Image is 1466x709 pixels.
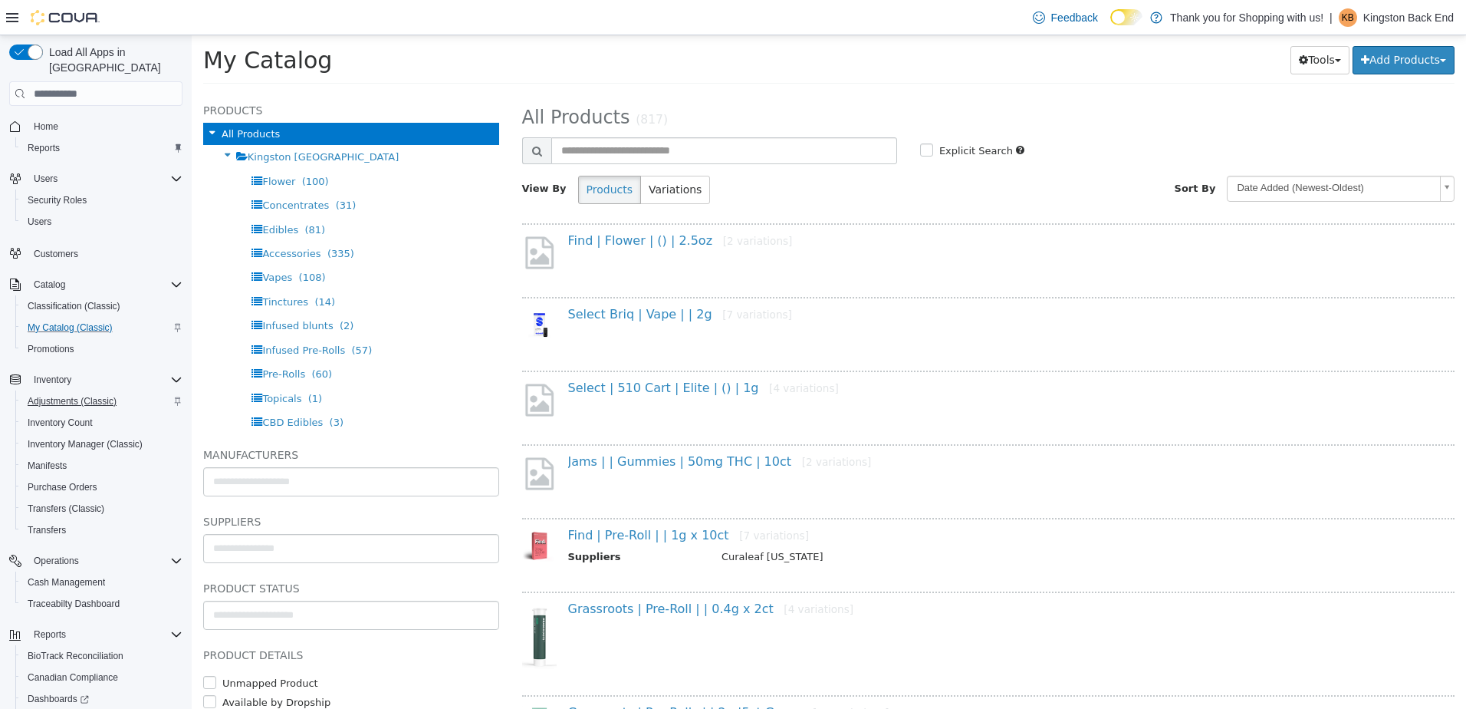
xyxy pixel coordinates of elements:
a: Jams | | Gummies | 50mg THC | 10ct[2 variations] [376,419,680,434]
span: (100) [110,140,137,152]
span: Users [28,170,182,188]
span: Reports [21,139,182,157]
span: (14) [123,261,143,272]
span: Infused blunts [71,285,141,296]
a: Find | Pre-Roll | | 1g x 10ct[7 variations] [376,493,617,507]
span: My Catalog [12,12,140,38]
span: Feedback [1051,10,1098,25]
a: Select | 510 Cart | Elite | () | 1g[4 variations] [376,345,647,360]
small: [2 variations] [610,420,680,433]
input: Dark Mode [1110,9,1142,25]
button: Catalog [28,275,71,294]
button: Promotions [15,338,189,360]
span: My Catalog (Classic) [28,322,113,334]
span: Manifests [28,460,67,472]
button: Traceabilty Dashboard [15,593,189,615]
span: Canadian Compliance [21,668,182,687]
span: Users [34,173,58,185]
button: Operations [28,552,85,570]
a: Dashboards [21,690,95,708]
button: Inventory [28,371,77,389]
span: Infused Pre-Rolls [71,309,153,321]
h5: Product Status [12,544,307,562]
button: Products [386,140,449,169]
span: (3) [138,381,152,393]
button: BioTrack Reconciliation [15,645,189,667]
a: My Catalog (Classic) [21,318,119,337]
button: Catalog [3,274,189,295]
span: Reports [34,628,66,641]
span: Transfers [21,521,182,539]
span: (108) [107,236,134,248]
button: Inventory [3,369,189,391]
small: [2 variations] [531,200,601,212]
button: Add Products [1161,11,1263,39]
img: missing-image.png [330,346,365,384]
td: Curaleaf [US_STATE] [518,514,1229,533]
a: Inventory Count [21,414,99,432]
button: Customers [3,242,189,264]
a: Users [21,213,58,231]
span: Customers [34,248,78,260]
span: My Catalog (Classic) [21,318,182,337]
small: [4 variations] [577,347,647,359]
button: Transfers [15,519,189,541]
a: Feedback [1027,2,1104,33]
span: Load All Apps in [GEOGRAPHIC_DATA] [43,45,182,75]
img: 150 [330,493,365,528]
span: Kingston [GEOGRAPHIC_DATA] [56,116,207,127]
button: Canadian Compliance [15,667,189,688]
p: | [1330,8,1333,27]
p: Thank you for Shopping with us! [1170,8,1323,27]
span: Inventory Manager (Classic) [21,435,182,453]
span: (2) [148,285,162,296]
span: Concentrates [71,164,137,176]
a: Grassroots | Pre-Roll | | 0.4g x 2ct[4 variations] [376,566,662,581]
button: Reports [28,625,72,644]
img: missing-image.png [330,199,365,236]
span: Promotions [21,340,182,358]
small: (817) [444,77,476,91]
a: Date Added (Newest-Oldest) [1035,140,1263,167]
span: CBD Edibles [71,381,131,393]
span: Purchase Orders [28,481,97,493]
span: Classification (Classic) [28,300,120,312]
span: Accessories [71,213,129,224]
span: Security Roles [28,194,87,206]
span: All Products [330,71,439,93]
h5: Suppliers [12,477,307,496]
span: Inventory Count [28,417,93,429]
h5: Product Details [12,611,307,629]
img: 150 [330,567,365,636]
button: My Catalog (Classic) [15,317,189,338]
small: [10 variations] [621,671,697,684]
span: Tinctures [71,261,117,272]
button: Reports [3,624,189,645]
button: Purchase Orders [15,477,189,498]
span: Users [28,216,51,228]
a: Grassroots | Pre-Rolls | | 2g |5ct Group[10 variations] [376,670,698,684]
button: Inventory Count [15,412,189,434]
a: BioTrack Reconciliation [21,647,130,665]
button: Variations [449,140,518,169]
div: Kingston Back End [1339,8,1357,27]
a: Select Briq | Vape | | 2g[7 variations] [376,272,600,286]
button: Users [15,211,189,232]
span: Transfers (Classic) [28,503,104,515]
a: Reports [21,139,66,157]
span: Sort By [983,147,1024,159]
button: Classification (Classic) [15,295,189,317]
button: Home [3,115,189,137]
span: Inventory Count [21,414,182,432]
a: Inventory Manager (Classic) [21,435,149,453]
span: Traceabilty Dashboard [28,598,120,610]
span: (1) [117,358,130,369]
img: Cova [31,10,100,25]
img: missing-image.png [330,420,365,457]
button: Operations [3,550,189,572]
span: Home [34,120,58,133]
th: Suppliers [376,514,518,533]
a: Transfers [21,521,72,539]
label: Unmapped Product [27,641,127,656]
span: Dashboards [21,690,182,708]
